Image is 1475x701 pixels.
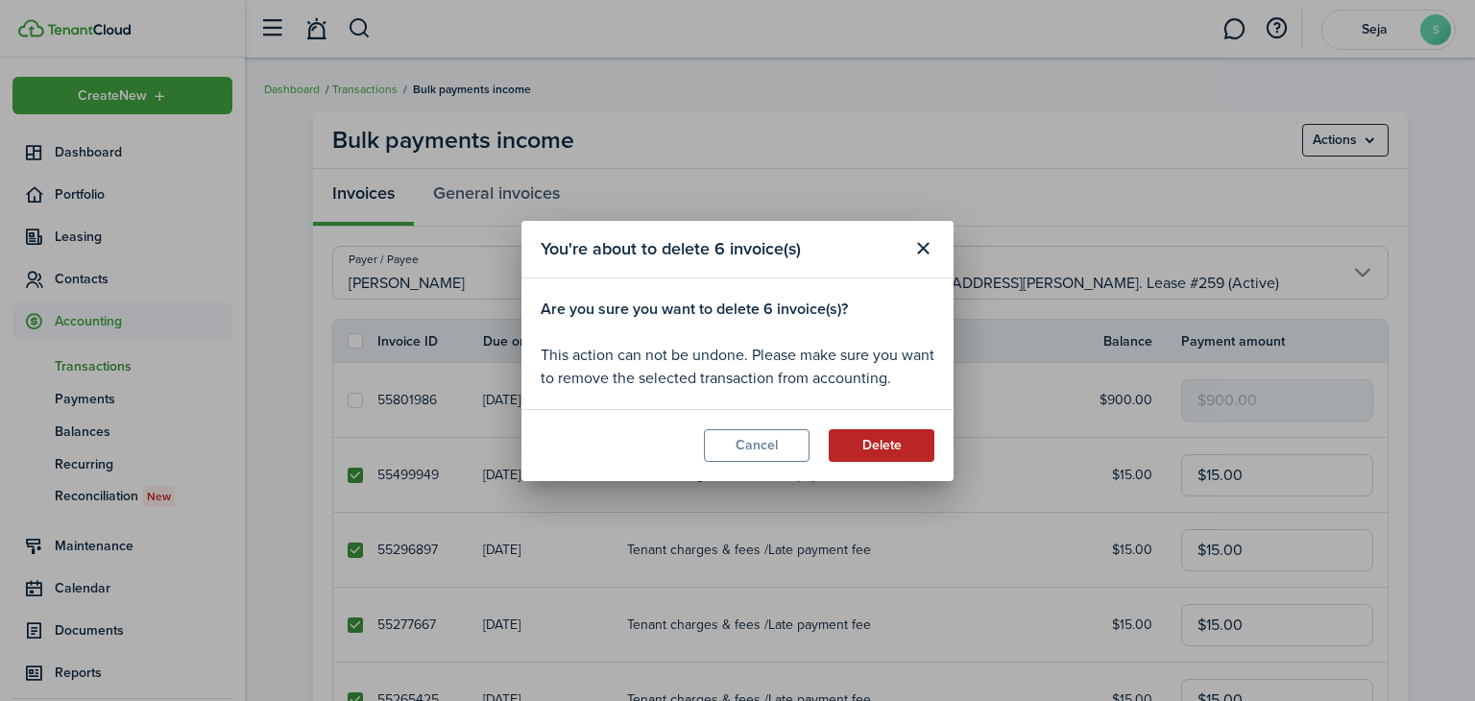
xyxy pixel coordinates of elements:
button: Close modal [907,232,939,265]
button: Delete [829,429,934,462]
div: This action can not be undone. Please make sure you want to remove the selected transaction from ... [541,298,934,390]
span: You're about to delete 6 invoice(s) [541,236,801,262]
b: Are you sure you want to delete 6 invoice(s)? [541,298,848,320]
button: Cancel [704,429,810,462]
